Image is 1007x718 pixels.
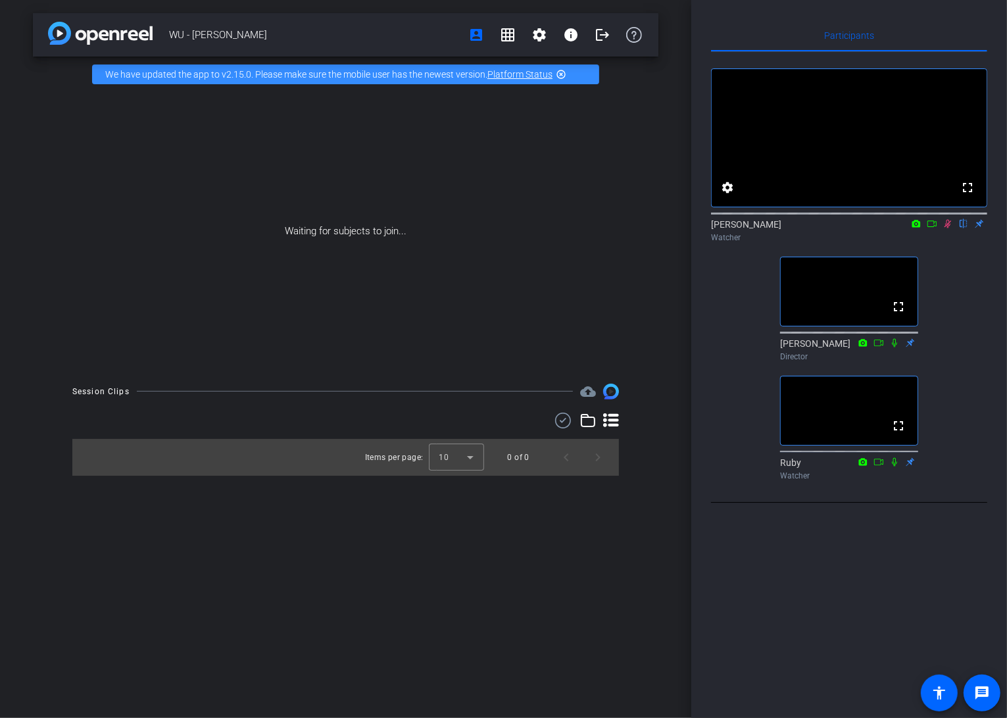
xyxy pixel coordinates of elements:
span: Participants [824,31,874,40]
mat-icon: accessibility [931,685,947,701]
div: We have updated the app to v2.15.0. Please make sure the mobile user has the newest version. [92,64,599,84]
mat-icon: settings [720,180,735,195]
div: Waiting for subjects to join... [33,92,658,371]
img: app-logo [48,22,153,45]
mat-icon: flip [956,217,971,229]
mat-icon: settings [531,27,547,43]
div: Watcher [711,232,987,244]
a: Platform Status [487,69,553,80]
mat-icon: grid_on [500,27,516,43]
div: Items per page: [365,451,424,464]
div: 0 of 0 [508,451,529,464]
mat-icon: fullscreen [960,180,975,195]
div: Ruby [780,456,918,482]
mat-icon: message [974,685,990,701]
div: Session Clips [72,385,130,398]
div: Director [780,351,918,363]
mat-icon: logout [595,27,610,43]
mat-icon: fullscreen [891,299,906,315]
button: Previous page [551,442,582,473]
img: Session clips [603,384,619,399]
div: [PERSON_NAME] [780,337,918,363]
span: Destinations for your clips [580,384,596,399]
div: Watcher [780,470,918,482]
mat-icon: cloud_upload [580,384,596,399]
mat-icon: info [563,27,579,43]
button: Next page [582,442,614,473]
div: [PERSON_NAME] [711,218,987,244]
span: WU - [PERSON_NAME] [169,22,460,48]
mat-icon: account_box [468,27,484,43]
mat-icon: highlight_off [556,69,566,80]
mat-icon: fullscreen [891,418,906,434]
